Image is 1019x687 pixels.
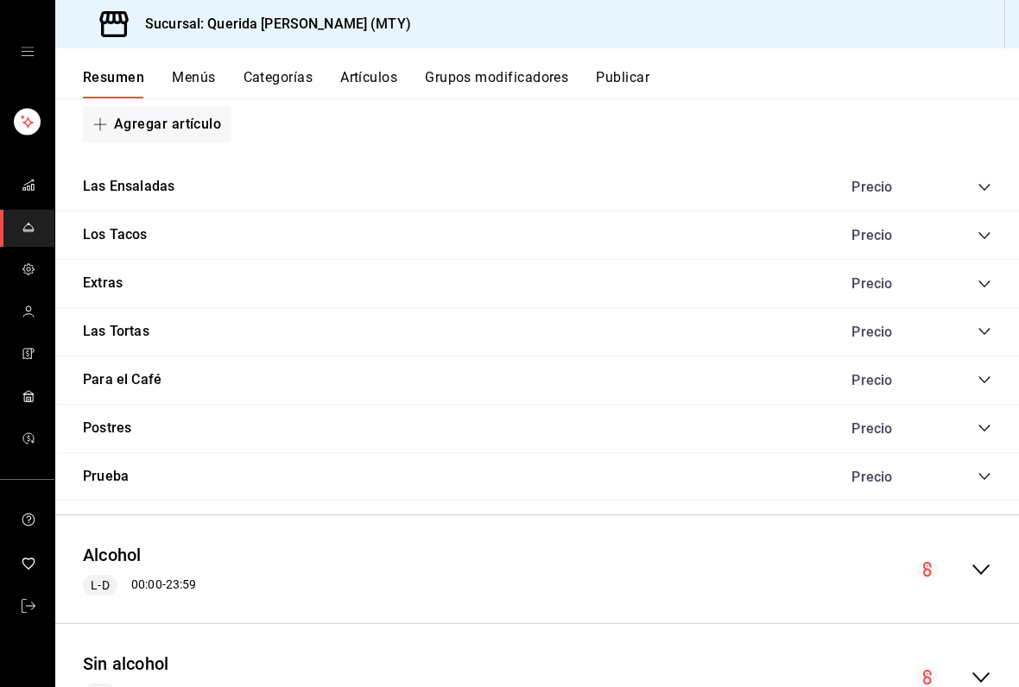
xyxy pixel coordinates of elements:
div: Precio [834,179,945,195]
button: collapse-category-row [978,421,991,435]
button: collapse-category-row [978,470,991,483]
button: Resumen [83,69,144,98]
button: collapse-category-row [978,277,991,291]
div: collapse-menu-row [55,529,1019,609]
button: Las Tortas [83,322,149,342]
button: Alcohol [83,543,142,568]
button: Menús [172,69,215,98]
button: Los Tacos [83,225,148,245]
button: Grupos modificadores [425,69,568,98]
button: Publicar [596,69,649,98]
button: collapse-category-row [978,373,991,387]
button: Para el Café [83,370,161,390]
button: collapse-category-row [978,180,991,194]
button: Extras [83,274,123,293]
button: Artículos [340,69,397,98]
button: open drawer [21,45,35,59]
div: navigation tabs [83,69,1019,98]
button: Postres [83,419,131,438]
button: collapse-category-row [978,229,991,243]
button: Sin alcohol [83,652,168,677]
button: Agregar artículo [83,106,231,142]
button: Categorías [244,69,313,98]
div: 00:00 - 23:59 [83,575,196,596]
span: L-D [84,577,116,595]
div: Precio [834,275,945,292]
div: Precio [834,420,945,437]
div: Precio [834,324,945,340]
h3: Sucursal: Querida [PERSON_NAME] (MTY) [131,14,411,35]
button: Prueba [83,467,129,487]
div: Precio [834,372,945,388]
div: Precio [834,469,945,485]
div: Precio [834,227,945,243]
button: collapse-category-row [978,325,991,338]
button: Las Ensaladas [83,177,174,197]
